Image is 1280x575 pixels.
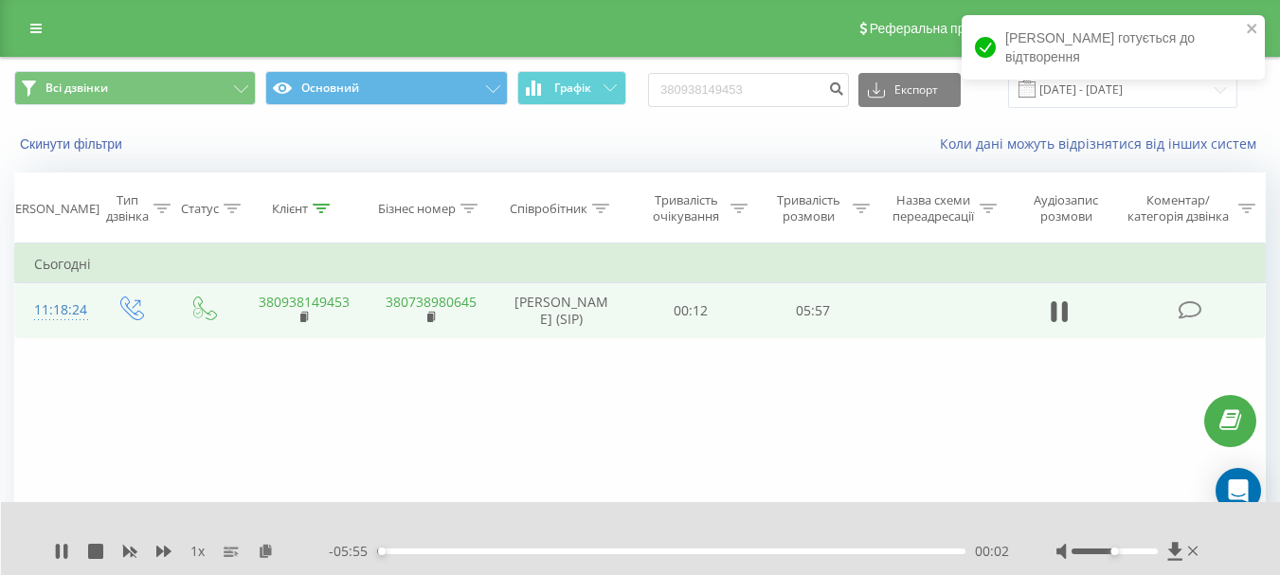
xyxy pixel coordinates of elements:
span: Графік [554,81,591,95]
div: Коментар/категорія дзвінка [1123,192,1234,225]
input: Пошук за номером [648,73,849,107]
button: Основний [265,71,507,105]
button: Всі дзвінки [14,71,256,105]
td: [PERSON_NAME] (SIP) [494,283,630,338]
td: 00:12 [630,283,752,338]
button: close [1246,21,1259,39]
span: Реферальна програма [870,21,1009,36]
div: Open Intercom Messenger [1216,468,1261,513]
div: Тривалість розмови [769,192,848,225]
span: - 05:55 [329,542,377,561]
div: [PERSON_NAME] [4,201,99,217]
td: Сьогодні [15,245,1266,283]
div: Тип дзвінка [106,192,149,225]
span: 00:02 [975,542,1009,561]
div: Тривалість очікування [647,192,726,225]
div: Співробітник [510,201,587,217]
span: Всі дзвінки [45,81,108,96]
div: Статус [181,201,219,217]
div: 11:18:24 [34,292,74,329]
div: Назва схеми переадресації [892,192,975,225]
div: [PERSON_NAME] готується до відтворення [962,15,1265,80]
a: 380938149453 [259,293,350,311]
div: Аудіозапис розмови [1019,192,1114,225]
button: Експорт [858,73,961,107]
span: 1 x [190,542,205,561]
button: Скинути фільтри [14,135,132,153]
button: Графік [517,71,626,105]
td: 05:57 [752,283,874,338]
div: Accessibility label [378,548,386,555]
div: Accessibility label [1110,548,1118,555]
div: Клієнт [272,201,308,217]
a: 380738980645 [386,293,477,311]
div: Бізнес номер [378,201,456,217]
a: Коли дані можуть відрізнятися вiд інших систем [940,135,1266,153]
